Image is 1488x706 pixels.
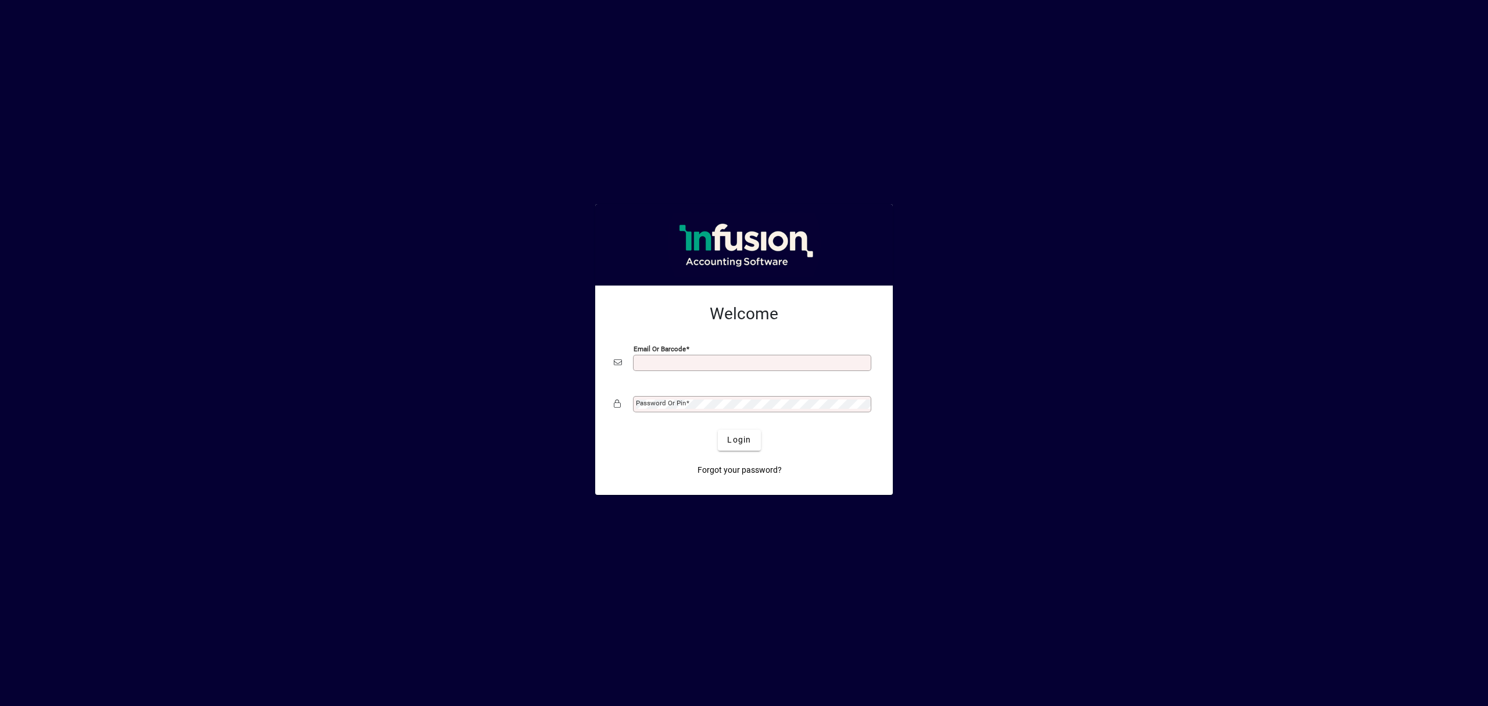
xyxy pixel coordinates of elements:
[614,304,874,324] h2: Welcome
[636,399,686,407] mat-label: Password or Pin
[727,434,751,446] span: Login
[697,464,782,476] span: Forgot your password?
[718,430,760,451] button: Login
[634,344,686,352] mat-label: Email or Barcode
[693,460,786,481] a: Forgot your password?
